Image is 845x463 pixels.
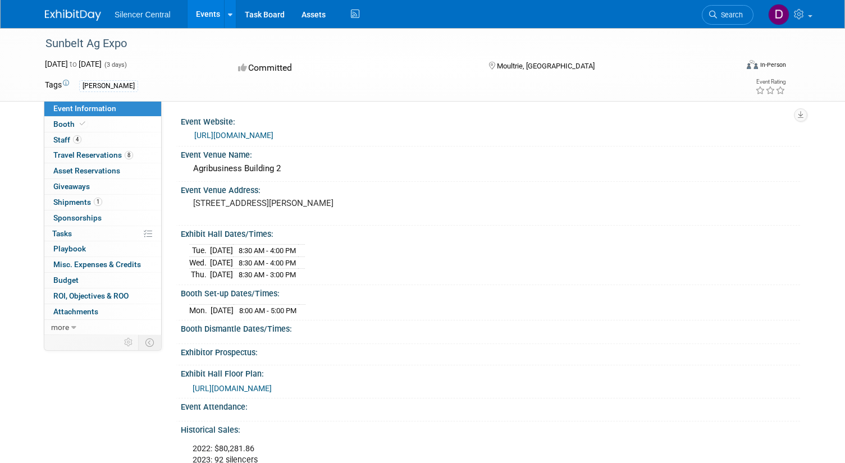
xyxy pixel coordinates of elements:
i: Booth reservation complete [80,121,85,127]
span: Event Information [53,104,116,113]
a: Event Information [44,101,161,116]
a: Asset Reservations [44,163,161,178]
span: 8 [125,151,133,159]
span: 4 [73,135,81,144]
span: 8:30 AM - 3:00 PM [239,271,296,279]
span: Search [717,11,743,19]
td: Personalize Event Tab Strip [119,335,139,350]
span: Travel Reservations [53,150,133,159]
span: to [68,59,79,68]
div: Agribusiness Building 2 [189,160,792,177]
div: Event Rating [755,79,785,85]
span: Staff [53,135,81,144]
div: Event Format [677,58,786,75]
a: Sponsorships [44,210,161,226]
span: Tasks [52,229,72,238]
span: Misc. Expenses & Credits [53,260,141,269]
span: Booth [53,120,88,129]
td: [DATE] [211,304,234,316]
td: [DATE] [210,256,233,269]
a: Budget [44,273,161,288]
span: [DATE] [DATE] [45,59,102,68]
a: Misc. Expenses & Credits [44,257,161,272]
span: 8:30 AM - 4:00 PM [239,246,296,255]
a: Travel Reservations8 [44,148,161,163]
a: Shipments1 [44,195,161,210]
span: Silencer Central [115,10,171,19]
span: Attachments [53,307,98,316]
span: Playbook [53,244,86,253]
span: Budget [53,276,79,285]
a: Tasks [44,226,161,241]
a: Playbook [44,241,161,256]
div: In-Person [760,61,786,69]
img: Format-Inperson.png [747,60,758,69]
td: [DATE] [210,269,233,281]
a: Attachments [44,304,161,319]
td: Wed. [189,256,210,269]
a: Search [702,5,753,25]
span: 1 [94,198,102,206]
a: [URL][DOMAIN_NAME] [194,131,273,140]
div: Event Venue Address: [181,182,800,196]
a: more [44,320,161,335]
div: Exhibit Hall Floor Plan: [181,365,800,379]
div: Sunbelt Ag Expo [42,34,723,54]
div: [PERSON_NAME] [79,80,138,92]
a: Giveaways [44,179,161,194]
a: [URL][DOMAIN_NAME] [193,384,272,393]
td: Thu. [189,269,210,281]
td: Tue. [189,245,210,257]
div: Exhibitor Prospectus: [181,344,800,358]
div: Event Venue Name: [181,146,800,161]
td: [DATE] [210,245,233,257]
a: ROI, Objectives & ROO [44,288,161,304]
span: Shipments [53,198,102,207]
span: Moultrie, [GEOGRAPHIC_DATA] [497,62,595,70]
span: Asset Reservations [53,166,120,175]
a: Booth [44,117,161,132]
span: 8:00 AM - 5:00 PM [239,306,296,315]
td: Mon. [189,304,211,316]
span: Giveaways [53,182,90,191]
div: Exhibit Hall Dates/Times: [181,226,800,240]
span: 8:30 AM - 4:00 PM [239,259,296,267]
span: ROI, Objectives & ROO [53,291,129,300]
div: Event Website: [181,113,800,127]
div: Committed [235,58,471,78]
img: Dean Woods [768,4,789,25]
span: (3 days) [103,61,127,68]
td: Tags [45,79,69,92]
td: Toggle Event Tabs [139,335,162,350]
a: Staff4 [44,132,161,148]
div: Booth Dismantle Dates/Times: [181,320,800,334]
div: Event Attendance: [181,398,800,412]
div: Booth Set-up Dates/Times: [181,285,800,299]
div: Historical Sales: [181,421,800,436]
pre: [STREET_ADDRESS][PERSON_NAME] [193,198,427,208]
span: more [51,323,69,332]
span: Sponsorships [53,213,102,222]
img: ExhibitDay [45,10,101,21]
